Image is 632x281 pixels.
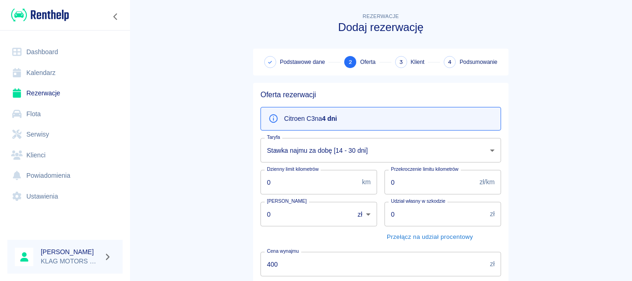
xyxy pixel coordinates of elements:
[360,58,375,66] span: Oferta
[284,114,337,124] p: Citroen C3 na
[490,259,495,269] p: zł
[41,247,100,256] h6: [PERSON_NAME]
[362,177,371,187] p: km
[109,11,123,23] button: Zwiń nawigację
[280,58,325,66] span: Podstawowe dane
[7,62,123,83] a: Kalendarz
[11,7,69,23] img: Renthelp logo
[267,198,307,205] label: [PERSON_NAME]
[363,13,399,19] span: Rezerwacje
[391,198,446,205] label: Udział własny w szkodzie
[399,57,403,67] span: 3
[41,256,100,266] p: KLAG MOTORS Rent a Car
[349,57,352,67] span: 2
[322,115,337,122] b: 4 dni
[7,145,123,166] a: Klienci
[260,90,501,100] h5: Oferta rezerwacji
[7,165,123,186] a: Powiadomienia
[7,83,123,104] a: Rezerwacje
[411,58,425,66] span: Klient
[391,166,459,173] label: Przekroczenie limitu kilometrów
[7,7,69,23] a: Renthelp logo
[480,177,495,187] p: zł/km
[267,134,280,141] label: Taryfa
[253,21,508,34] h3: Dodaj rezerwację
[7,186,123,207] a: Ustawienia
[7,42,123,62] a: Dashboard
[384,230,475,244] button: Przełącz na udział procentowy
[7,124,123,145] a: Serwisy
[7,104,123,125] a: Flota
[351,202,377,226] div: zł
[267,248,299,255] label: Cena wynajmu
[459,58,497,66] span: Podsumowanie
[267,166,319,173] label: Dzienny limit kilometrów
[448,57,452,67] span: 4
[490,209,495,219] p: zł
[260,138,501,162] div: Stawka najmu za dobę [14 - 30 dni]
